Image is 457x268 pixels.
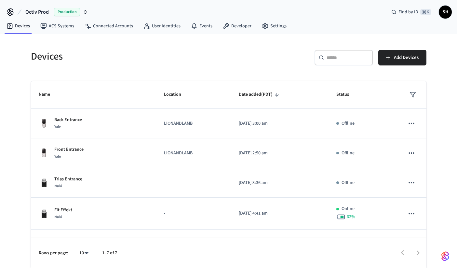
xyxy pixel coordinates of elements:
p: [DATE] 4:41 am [239,210,321,217]
img: SeamLogoGradient.69752ec5.svg [441,251,449,261]
button: Add Devices [378,50,426,65]
p: - [164,179,223,186]
span: Name [39,90,59,100]
span: Date added(PDT) [239,90,281,100]
a: ACS Systems [35,20,79,32]
p: Trias Entrance [54,176,82,183]
span: Find by ID [398,9,418,15]
span: Add Devices [394,53,419,62]
a: Connected Accounts [79,20,138,32]
a: Events [186,20,218,32]
h5: Devices [31,50,225,63]
a: Settings [257,20,292,32]
p: LIONANDLAMB [164,120,223,127]
a: User Identities [138,20,186,32]
img: Yale Assure Touchscreen Wifi Smart Lock, Satin Nickel, Front [39,148,49,158]
p: Fit Effekt [54,207,72,214]
p: LIONANDLAMB [164,150,223,157]
span: Status [336,90,357,100]
span: Location [164,90,190,100]
p: Rows per page: [39,250,68,257]
p: 1–7 of 7 [102,250,117,257]
p: Front Entrance [54,146,84,153]
a: Developer [218,20,257,32]
span: Yale [54,154,61,159]
p: [DATE] 3:00 am [239,120,321,127]
span: ⌘ K [420,9,431,15]
p: [DATE] 2:50 am [239,150,321,157]
button: SH [439,6,452,19]
span: Nuki [54,214,62,220]
span: 62 % [347,214,355,220]
span: SH [439,6,451,18]
p: Back Entrance [54,117,82,123]
div: Find by ID⌘ K [386,6,436,18]
a: Devices [1,20,35,32]
img: Nuki Smart Lock 3.0 Pro Black, Front [39,208,49,219]
p: [DATE] 3:36 am [239,179,321,186]
span: Octiv Prod [25,8,49,16]
img: Yale Assure Touchscreen Wifi Smart Lock, Satin Nickel, Front [39,118,49,129]
p: Offline [342,150,355,157]
img: Nuki Smart Lock 3.0 Pro Black, Front [39,177,49,188]
p: Online [342,205,355,212]
p: Offline [342,179,355,186]
span: Nuki [54,183,62,189]
span: Yale [54,124,61,130]
div: 10 [76,248,92,258]
p: Offline [342,120,355,127]
span: Production [54,8,80,16]
p: - [164,210,223,217]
